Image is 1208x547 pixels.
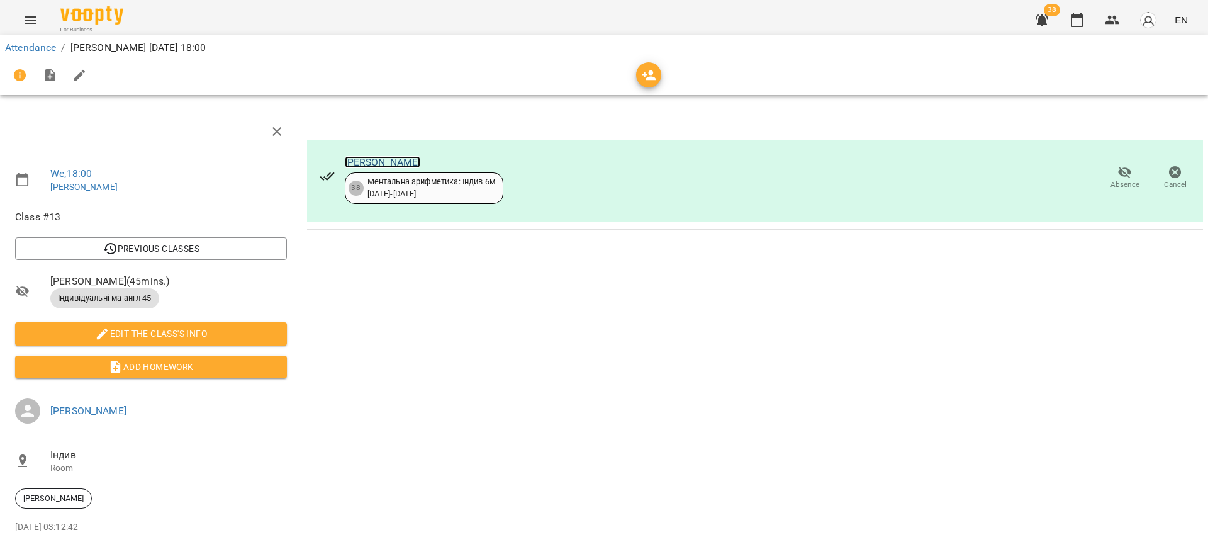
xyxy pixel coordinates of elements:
[1110,179,1139,190] span: Absence
[50,167,92,179] a: We , 18:00
[15,521,287,534] p: [DATE] 03:12:42
[25,359,277,375] span: Add Homework
[70,40,206,55] p: [PERSON_NAME] [DATE] 18:00
[60,26,123,34] span: For Business
[50,462,287,475] p: Room
[367,176,495,200] div: Ментальна арифметика: Індив 6м [DATE] - [DATE]
[1139,11,1157,29] img: avatar_s.png
[15,488,92,509] div: [PERSON_NAME]
[349,181,364,196] div: 38
[16,493,91,504] span: [PERSON_NAME]
[1044,4,1060,16] span: 38
[1170,8,1193,31] button: EN
[15,322,287,345] button: Edit the class's Info
[50,448,287,463] span: Індив
[5,40,1203,55] nav: breadcrumb
[15,237,287,260] button: Previous Classes
[15,210,287,225] span: Class #13
[15,356,287,378] button: Add Homework
[1150,161,1200,196] button: Cancel
[25,326,277,341] span: Edit the class's Info
[50,182,118,192] a: [PERSON_NAME]
[60,6,123,25] img: Voopty Logo
[50,405,126,417] a: [PERSON_NAME]
[1100,161,1150,196] button: Absence
[345,156,421,168] a: [PERSON_NAME]
[50,274,287,289] span: [PERSON_NAME] ( 45 mins. )
[15,5,45,35] button: Menu
[1175,13,1188,26] span: EN
[61,40,65,55] li: /
[50,293,159,304] span: Індивідуальні ма англ 45
[25,241,277,256] span: Previous Classes
[5,42,56,54] a: Attendance
[1164,179,1187,190] span: Cancel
